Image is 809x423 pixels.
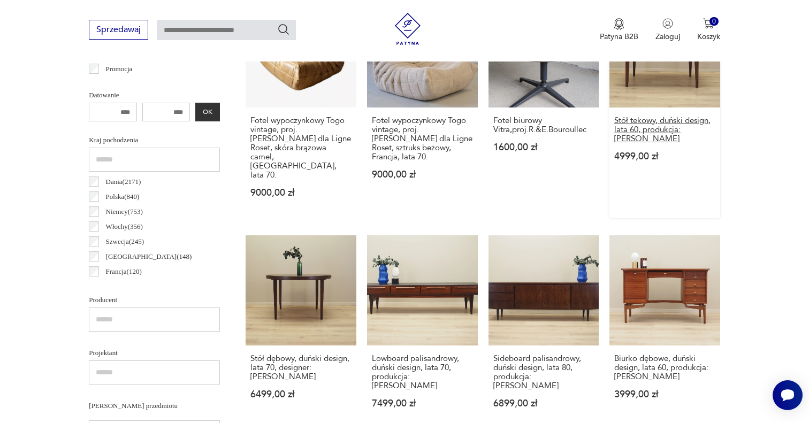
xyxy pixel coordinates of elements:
[250,116,352,180] h3: Fotel wypoczynkowy Togo vintage, proj. [PERSON_NAME] dla Ligne Roset, skóra brązowa camel, [GEOGR...
[392,13,424,45] img: Patyna - sklep z meblami i dekoracjami vintage
[106,206,143,218] p: Niemcy ( 753 )
[709,17,719,26] div: 0
[493,143,594,152] p: 1600,00 zł
[697,32,720,42] p: Koszyk
[277,23,290,36] button: Szukaj
[250,354,352,381] h3: Stół dębowy, duński design, lata 70, designer: [PERSON_NAME]
[614,152,715,161] p: 4999,00 zł
[106,281,142,293] p: Czechy ( 112 )
[773,380,803,410] iframe: Smartsupp widget button
[89,89,220,101] p: Datowanie
[372,399,473,408] p: 7499,00 zł
[493,116,594,134] h3: Fotel biurowy Vitra,proj.R.&E.Bouroullec
[106,266,142,278] p: Francja ( 120 )
[89,347,220,359] p: Projektant
[614,18,624,30] img: Ikona medalu
[250,188,352,197] p: 9000,00 zł
[89,27,148,34] a: Sprzedawaj
[106,221,143,233] p: Włochy ( 356 )
[614,390,715,399] p: 3999,00 zł
[106,176,141,188] p: Dania ( 2171 )
[614,354,715,381] h3: Biurko dębowe, duński design, lata 60, produkcja: [PERSON_NAME]
[372,170,473,179] p: 9000,00 zł
[697,18,720,42] button: 0Koszyk
[89,20,148,40] button: Sprzedawaj
[250,390,352,399] p: 6499,00 zł
[703,18,714,29] img: Ikona koszyka
[655,32,680,42] p: Zaloguj
[106,251,192,263] p: [GEOGRAPHIC_DATA] ( 148 )
[600,32,638,42] p: Patyna B2B
[655,18,680,42] button: Zaloguj
[372,354,473,390] h3: Lowboard palisandrowy, duński design, lata 70, produkcja: [PERSON_NAME]
[195,103,220,121] button: OK
[493,354,594,390] h3: Sideboard palisandrowy, duński design, lata 80, produkcja: [PERSON_NAME]
[600,18,638,42] button: Patyna B2B
[600,18,638,42] a: Ikona medaluPatyna B2B
[89,134,220,146] p: Kraj pochodzenia
[106,236,144,248] p: Szwecja ( 245 )
[372,116,473,161] h3: Fotel wypoczynkowy Togo vintage, proj. [PERSON_NAME] dla Ligne Roset, sztruks beżowy, Francja, la...
[106,63,133,75] p: Promocja
[106,191,140,203] p: Polska ( 840 )
[614,116,715,143] h3: Stół tekowy, duński design, lata 60, produkcja: [PERSON_NAME]
[89,400,220,412] p: [PERSON_NAME] przedmiotu
[662,18,673,29] img: Ikonka użytkownika
[89,294,220,306] p: Producent
[493,399,594,408] p: 6899,00 zł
